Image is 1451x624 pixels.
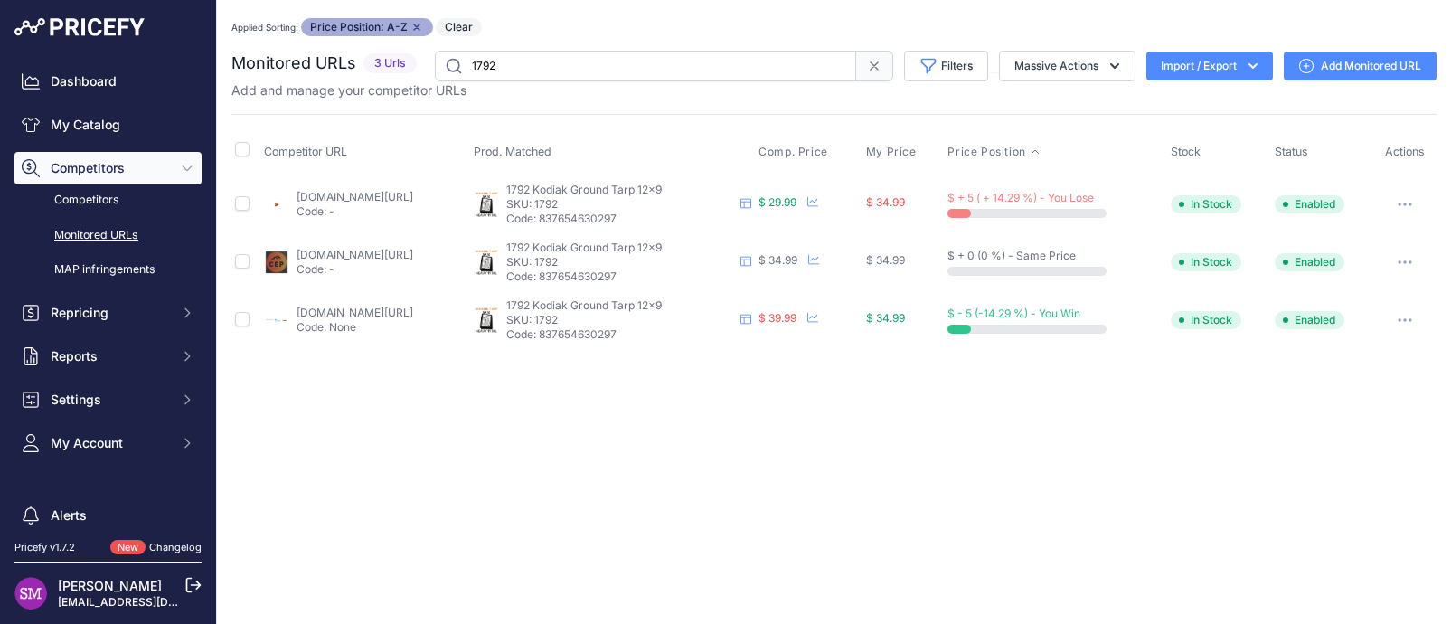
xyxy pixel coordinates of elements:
[506,255,734,269] p: SKU: 1792
[506,313,734,327] p: SKU: 1792
[947,249,1076,262] span: $ + 0 (0 %) - Same Price
[474,145,551,158] span: Prod. Matched
[14,499,202,532] a: Alerts
[1171,145,1201,158] span: Stock
[947,191,1094,204] span: $ + 5 ( + 14.29 %) - You Lose
[866,145,917,159] span: My Price
[1171,253,1241,271] span: In Stock
[363,53,417,74] span: 3 Urls
[506,212,734,226] p: Code: 837654630297
[14,109,202,141] a: My Catalog
[297,320,413,335] p: Code: None
[1275,253,1344,271] span: Enabled
[866,311,905,325] span: $ 34.99
[14,427,202,459] button: My Account
[297,306,413,319] a: [DOMAIN_NAME][URL]
[14,540,75,555] div: Pricefy v1.7.2
[14,18,145,36] img: Pricefy Logo
[758,253,797,267] span: $ 34.99
[51,434,169,452] span: My Account
[1171,195,1241,213] span: In Stock
[999,51,1135,81] button: Massive Actions
[51,159,169,177] span: Competitors
[297,190,413,203] a: [DOMAIN_NAME][URL]
[58,595,247,609] a: [EMAIL_ADDRESS][DOMAIN_NAME]
[758,145,832,159] button: Comp. Price
[947,145,1040,159] button: Price Position
[1275,145,1308,158] span: Status
[14,65,202,600] nav: Sidebar
[758,145,828,159] span: Comp. Price
[435,51,856,81] input: Search
[297,262,413,277] p: Code: -
[506,269,734,284] p: Code: 837654630297
[1275,311,1344,329] span: Enabled
[947,145,1025,159] span: Price Position
[14,254,202,286] a: MAP infringements
[58,578,162,593] a: [PERSON_NAME]
[297,248,413,261] a: [DOMAIN_NAME][URL]
[1385,145,1425,158] span: Actions
[436,18,482,36] button: Clear
[51,304,169,322] span: Repricing
[231,81,466,99] p: Add and manage your competitor URLs
[14,65,202,98] a: Dashboard
[110,540,146,555] span: New
[149,541,202,553] a: Changelog
[1284,52,1437,80] a: Add Monitored URL
[264,145,347,158] span: Competitor URL
[866,253,905,267] span: $ 34.99
[51,347,169,365] span: Reports
[14,297,202,329] button: Repricing
[231,51,356,76] h2: Monitored URLs
[758,195,796,209] span: $ 29.99
[506,197,734,212] p: SKU: 1792
[506,241,662,254] span: 1792 Kodiak Ground Tarp 12x9
[14,184,202,216] a: Competitors
[1146,52,1273,80] button: Import / Export
[297,204,413,219] p: Code: -
[14,220,202,251] a: Monitored URLs
[866,195,905,209] span: $ 34.99
[506,298,662,312] span: 1792 Kodiak Ground Tarp 12x9
[301,18,433,36] span: Price Position: A-Z
[506,183,662,196] span: 1792 Kodiak Ground Tarp 12x9
[866,145,920,159] button: My Price
[14,152,202,184] button: Competitors
[758,311,796,325] span: $ 39.99
[14,340,202,373] button: Reports
[231,22,298,33] small: Applied Sorting:
[506,327,734,342] p: Code: 837654630297
[904,51,988,81] button: Filters
[51,391,169,409] span: Settings
[1275,195,1344,213] span: Enabled
[1171,311,1241,329] span: In Stock
[14,383,202,416] button: Settings
[947,307,1080,320] span: $ - 5 (-14.29 %) - You Win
